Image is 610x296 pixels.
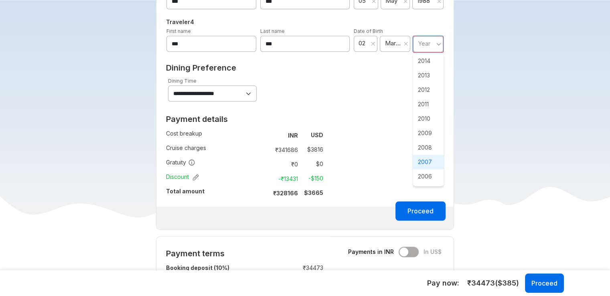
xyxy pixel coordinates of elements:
[424,248,442,256] span: In US$
[413,54,444,68] span: 2014
[164,17,446,27] h5: Traveler 4
[288,132,298,139] strong: INR
[427,278,459,288] h5: Pay now:
[166,264,229,271] strong: Booking deposit (10%)
[264,142,268,157] td: :
[166,114,323,124] h2: Payment details
[413,169,444,184] span: 2006
[264,128,268,142] td: :
[413,140,444,155] span: 2008
[403,40,408,48] button: Clear
[371,41,375,46] svg: close
[272,262,276,283] td: :
[273,190,298,197] strong: ₹ 328166
[413,68,444,83] span: 2013
[166,142,264,157] td: Cruise charges
[260,28,285,34] label: Last name
[467,278,519,288] span: ₹ 34473 ($ 385 )
[268,144,301,155] td: ₹ 341686
[268,173,301,184] td: -₹ 13431
[166,249,323,258] h2: Payment terms
[385,39,401,47] span: March
[301,144,323,155] td: $ 3816
[418,40,430,47] span: Year
[166,173,199,181] span: Discount
[354,28,383,34] label: Date of Birth
[264,157,268,171] td: :
[276,262,323,283] td: ₹ 34473
[413,112,444,126] span: 2010
[413,155,444,169] span: 2007
[301,158,323,170] td: $ 0
[413,126,444,140] span: 2009
[168,78,197,84] label: Dining Time
[403,41,408,46] svg: close
[304,189,323,196] strong: $ 3665
[268,158,301,170] td: ₹ 0
[166,63,444,73] h2: Dining Preference
[166,128,264,142] td: Cost breakup
[348,248,394,256] span: Payments in INR
[311,132,323,138] strong: USD
[525,274,564,293] button: Proceed
[413,83,444,97] span: 2012
[359,39,369,47] span: 02
[436,40,441,48] svg: angle down
[371,40,375,48] button: Clear
[264,171,268,186] td: :
[166,28,191,34] label: First name
[395,201,446,221] button: Proceed
[413,97,444,112] span: 2011
[264,186,268,200] td: :
[166,158,195,166] span: Gratuity
[166,188,205,195] strong: Total amount
[301,173,323,184] td: -$ 150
